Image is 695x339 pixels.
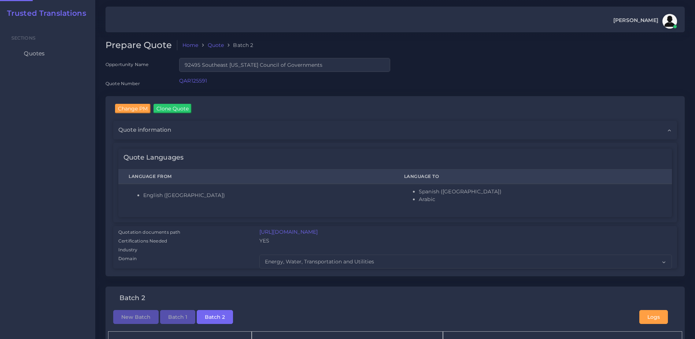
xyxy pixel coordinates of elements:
input: Change PM [115,104,151,113]
label: Quote Number [106,80,140,87]
li: Arabic [419,196,662,203]
th: Language From [118,169,394,184]
button: Batch 2 [197,310,233,324]
button: Batch 1 [160,310,195,324]
a: Home [182,41,199,49]
h4: Quote Languages [123,154,184,162]
div: Quote information [113,121,677,139]
li: Batch 2 [224,41,253,49]
a: Batch 2 [197,313,233,320]
button: Logs [639,310,668,324]
div: YES [254,237,677,246]
a: Quote [208,41,224,49]
label: Domain [118,255,137,262]
button: New Batch [113,310,159,324]
li: Spanish ([GEOGRAPHIC_DATA]) [419,188,662,196]
a: [URL][DOMAIN_NAME] [259,229,318,235]
h2: Prepare Quote [106,40,177,51]
a: QAR125591 [179,77,207,84]
a: Quotes [5,46,90,61]
span: Logs [647,314,660,320]
label: Industry [118,247,137,253]
a: Batch 1 [160,313,195,320]
label: Opportunity Name [106,61,148,68]
img: avatar [662,14,677,29]
th: Language To [394,169,672,184]
input: Clone Quote [154,104,192,113]
a: New Batch [113,313,159,320]
span: Sections [11,35,36,41]
li: English ([GEOGRAPHIC_DATA]) [143,192,384,199]
span: [PERSON_NAME] [613,18,658,23]
a: Trusted Translations [2,9,86,18]
span: Quotes [24,50,45,58]
label: Quotation documents path [118,229,180,236]
h4: Batch 2 [119,294,145,302]
a: [PERSON_NAME]avatar [610,14,680,29]
label: Certifications Needed [118,238,167,244]
span: Quote information [118,126,171,134]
